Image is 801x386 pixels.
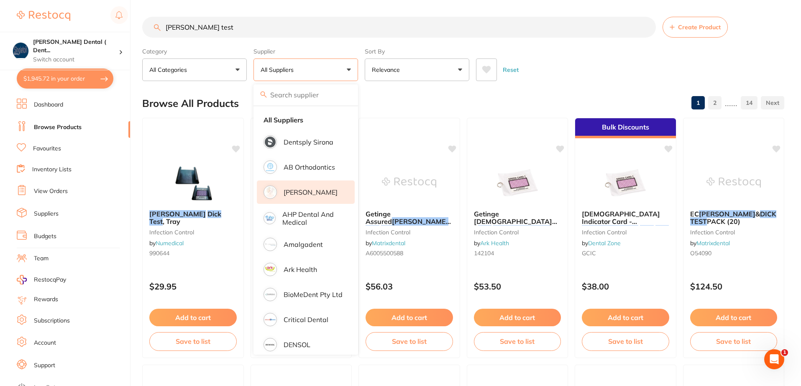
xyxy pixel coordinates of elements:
button: Save to list [690,332,778,350]
button: Save to list [366,332,453,350]
img: Ark Health [265,264,276,275]
button: All Categories [142,58,247,81]
img: Green Card Indicator Card - Bowie Dick Test [598,162,653,203]
span: Cards (15/pcs) Table Top 6005500588 [366,225,441,241]
button: Relevance [365,58,469,81]
em: [PERSON_NAME] [699,210,755,218]
p: DENSOL [284,341,310,348]
img: Restocq Logo [17,11,70,21]
input: Search supplier [253,84,358,105]
p: Relevance [372,66,403,74]
a: Support [34,361,55,370]
a: Browse Products [34,123,82,132]
button: Add to cart [366,309,453,326]
h2: Browse All Products [142,98,239,109]
span: [DEMOGRAPHIC_DATA] Indicator Card - [582,210,660,226]
p: $56.03 [366,282,453,291]
img: Critical Dental [265,314,276,325]
span: by [690,239,730,247]
a: Dental Zone [588,239,621,247]
a: Ark Health [480,239,509,247]
em: DICK [760,210,776,218]
img: Adam Dental [265,187,276,198]
em: Test [655,225,669,234]
label: Sort By [365,48,469,55]
span: Getinge Assured [366,210,392,226]
img: Getinge Green Card T Test Bowie Dick [490,162,545,203]
img: Singleton Dental ( DentalTown 8 Pty Ltd) [13,43,28,58]
a: Numedical [156,239,184,247]
span: PACK (20) [707,217,740,226]
a: Matrixdental [696,239,730,247]
img: Dentsply Sirona [265,137,276,147]
b: Getinge Green Card T Test Bowie Dick [474,210,561,226]
span: Getinge [DEMOGRAPHIC_DATA] T [474,210,557,234]
span: A6005500588 [366,249,403,257]
span: by [474,239,509,247]
p: ...... [725,98,737,108]
em: Dick [366,225,379,234]
img: Amalgadent [265,239,276,250]
p: Ark Health [284,266,317,273]
li: Clear selection [257,111,355,129]
a: Subscriptions [34,317,70,325]
span: by [366,239,405,247]
span: RestocqPay [34,276,66,284]
button: Add to cart [474,309,561,326]
span: 1 [781,349,788,356]
span: , Tray [163,217,180,226]
button: Add to cart [690,309,778,326]
img: DENSOL [265,339,276,350]
span: Create Product [678,24,721,30]
p: Switch account [33,56,119,64]
a: Dashboard [34,101,63,109]
b: Green Card Indicator Card - Bowie Dick Test [582,210,669,226]
a: Favourites [33,145,61,153]
iframe: Intercom live chat [764,349,784,369]
span: O54090 [690,249,711,257]
p: AB Orthodontics [284,163,335,171]
em: [PERSON_NAME] [149,210,206,218]
a: 2 [708,94,722,111]
button: Create Product [663,17,728,38]
a: 1 [691,94,705,111]
span: 142104 [474,249,494,257]
label: Supplier [253,48,358,55]
p: $29.95 [149,282,237,291]
em: Test [381,225,394,234]
img: AB Orthodontics [265,162,276,173]
p: All Suppliers [261,66,297,74]
img: RestocqPay [17,275,27,284]
p: All Categories [149,66,190,74]
a: 14 [741,94,757,111]
img: Getinge Assured Bowie Dick Test Cards (15/pcs) Table Top 6005500588 [382,162,436,203]
em: [PERSON_NAME] [392,217,448,226]
div: Bulk Discounts [575,118,676,138]
a: Rewards [34,295,58,304]
small: infection control [149,229,237,236]
button: Add to cart [582,309,669,326]
button: $1,945.72 in your order [17,69,113,89]
small: Infection Control [582,229,669,236]
span: 990644 [149,249,169,257]
a: View Orders [34,187,68,196]
p: Dentsply Sirona [284,138,333,146]
span: by [149,239,184,247]
button: Save to list [582,332,669,350]
span: & [755,210,760,218]
p: Amalgadent [284,241,323,248]
a: Budgets [34,232,56,241]
small: infection control [474,229,561,236]
span: by [582,239,621,247]
img: AHP Dental and Medical [265,213,274,223]
p: $53.50 [474,282,561,291]
small: infection control [366,229,453,236]
p: $38.00 [582,282,669,291]
em: [PERSON_NAME] [493,225,550,234]
label: Category [142,48,247,55]
em: [PERSON_NAME] [582,225,638,234]
a: Team [34,254,49,263]
b: Getinge Assured Bowie Dick Test Cards (15/pcs) Table Top 6005500588 [366,210,453,226]
button: Reset [500,58,521,81]
em: TEST [690,217,707,226]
